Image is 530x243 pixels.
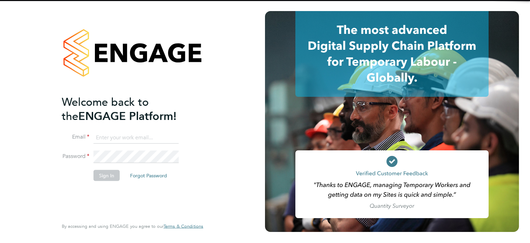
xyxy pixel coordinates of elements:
[164,224,203,229] a: Terms & Conditions
[62,153,89,160] label: Password
[125,170,173,181] button: Forgot Password
[62,223,203,229] span: By accessing and using ENGAGE you agree to our
[62,95,149,123] span: Welcome back to the
[62,95,196,123] h2: ENGAGE Platform!
[94,131,179,144] input: Enter your work email...
[62,133,89,141] label: Email
[94,170,120,181] button: Sign In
